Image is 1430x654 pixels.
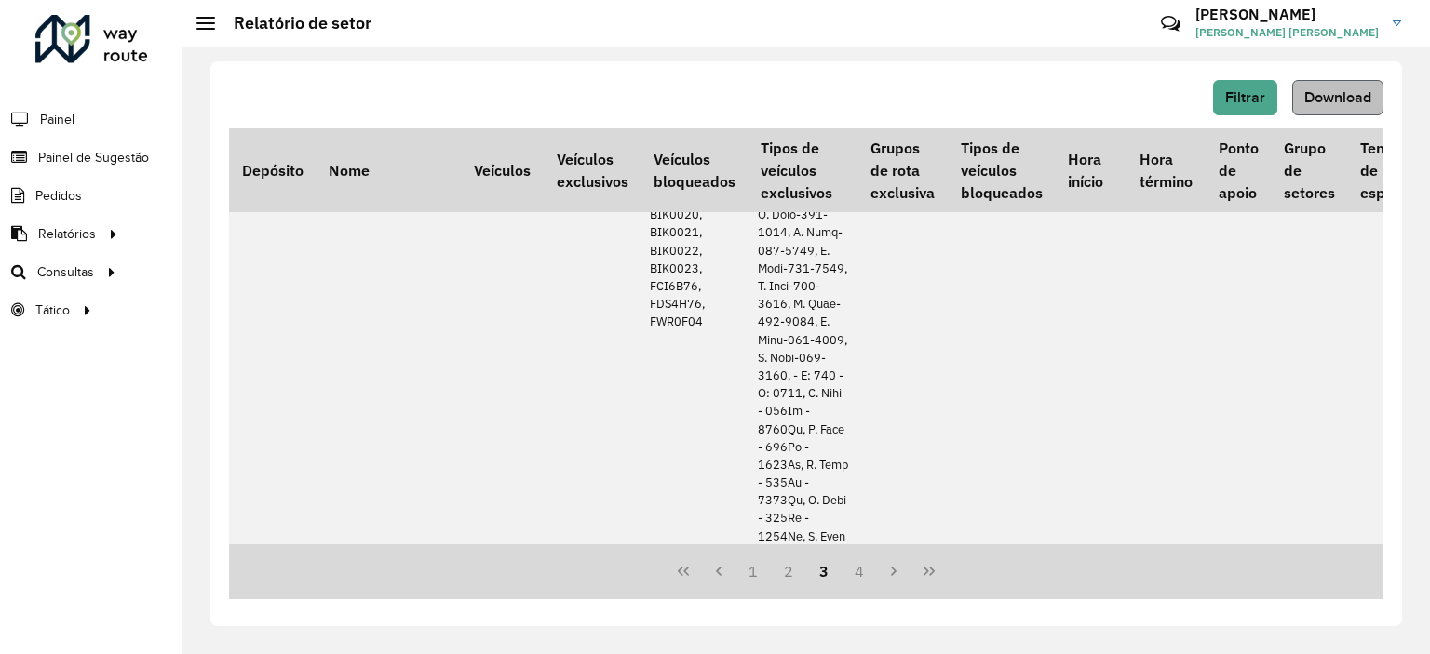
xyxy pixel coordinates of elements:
[1304,89,1371,105] span: Download
[736,554,772,589] button: 1
[771,554,806,589] button: 2
[876,554,911,589] button: Next Page
[1206,128,1271,212] th: Ponto de apoio
[544,128,641,212] th: Veículos exclusivos
[316,128,461,212] th: Nome
[842,554,877,589] button: 4
[1271,128,1347,212] th: Grupo de setores
[1348,128,1421,212] th: Tempo de espera
[666,554,701,589] button: First Page
[1126,128,1205,212] th: Hora término
[948,128,1055,212] th: Tipos de veículos bloqueados
[38,148,149,167] span: Painel de Sugestão
[749,128,858,212] th: Tipos de veículos exclusivos
[35,186,82,206] span: Pedidos
[806,554,842,589] button: 3
[461,128,543,212] th: Veículos
[1213,80,1277,115] button: Filtrar
[1195,24,1379,41] span: [PERSON_NAME] [PERSON_NAME]
[229,128,316,212] th: Depósito
[215,13,371,33] h2: Relatório de setor
[701,554,736,589] button: Previous Page
[35,300,70,320] span: Tático
[38,224,96,244] span: Relatórios
[911,554,947,589] button: Last Page
[1195,6,1379,23] h3: [PERSON_NAME]
[1292,80,1383,115] button: Download
[858,128,948,212] th: Grupos de rota exclusiva
[1055,128,1126,212] th: Hora início
[37,262,94,282] span: Consultas
[1151,4,1191,44] a: Contato Rápido
[40,110,74,129] span: Painel
[641,128,748,212] th: Veículos bloqueados
[1225,89,1265,105] span: Filtrar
